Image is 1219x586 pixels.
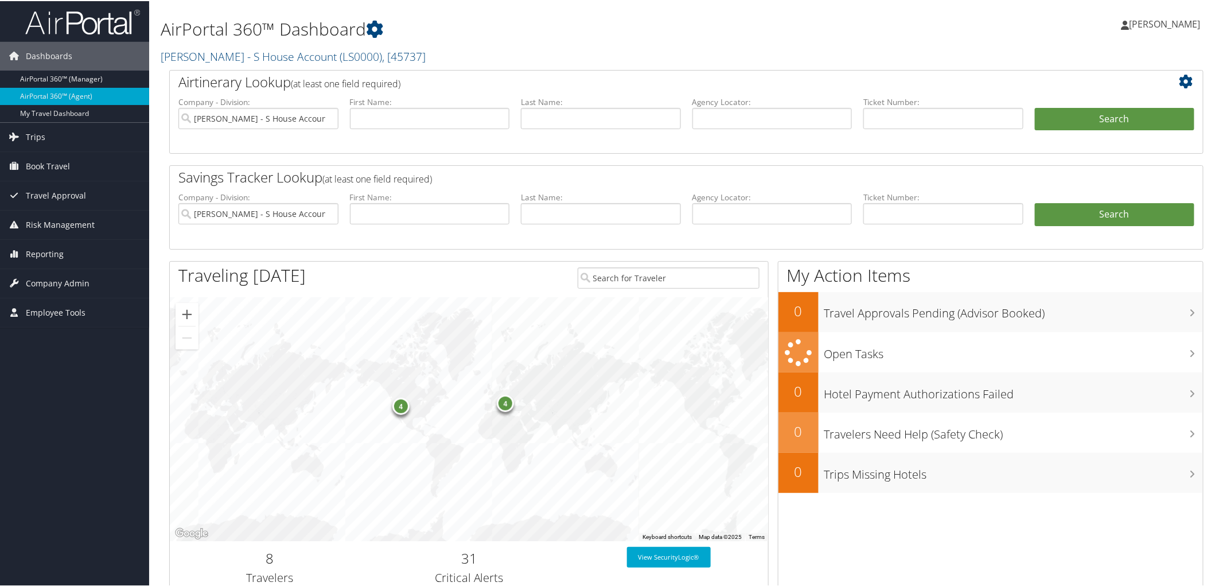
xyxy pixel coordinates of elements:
h3: Travelers Need Help (Safety Check) [824,420,1204,441]
img: airportal-logo.png [25,7,140,34]
h2: 0 [778,421,819,440]
button: Zoom out [176,325,198,348]
a: View SecurityLogic® [627,546,711,566]
span: Risk Management [26,209,95,238]
a: Open Tasks [778,331,1204,372]
span: Company Admin [26,268,89,297]
label: First Name: [350,191,510,202]
span: (at least one field required) [291,76,400,89]
h3: Trips Missing Hotels [824,460,1204,482]
input: search accounts [178,202,338,223]
h2: 0 [778,381,819,400]
h3: Travel Approvals Pending (Advisor Booked) [824,298,1204,320]
label: Agency Locator: [692,95,852,107]
a: 0Hotel Payment Authorizations Failed [778,371,1204,412]
h2: Airtinerary Lookup [178,71,1108,91]
button: Zoom in [176,302,198,325]
a: [PERSON_NAME] [1121,6,1212,40]
label: Company - Division: [178,95,338,107]
span: Book Travel [26,151,70,180]
span: [PERSON_NAME] [1130,17,1201,29]
span: Travel Approval [26,180,86,209]
h3: Travelers [178,569,361,585]
a: [PERSON_NAME] - S House Account [161,48,426,63]
label: Ticket Number: [863,191,1023,202]
a: Open this area in Google Maps (opens a new window) [173,525,211,540]
button: Keyboard shortcuts [642,532,692,540]
span: Trips [26,122,45,150]
a: 0Travel Approvals Pending (Advisor Booked) [778,291,1204,331]
span: Employee Tools [26,297,85,326]
span: Map data ©2025 [699,533,742,539]
span: ( LS0000 ) [340,48,382,63]
a: 0Trips Missing Hotels [778,452,1204,492]
button: Search [1035,107,1195,130]
div: 4 [392,397,410,414]
h2: 0 [778,300,819,320]
label: Last Name: [521,95,681,107]
h2: 31 [378,548,560,567]
h3: Hotel Payment Authorizations Failed [824,379,1204,401]
h1: AirPortal 360™ Dashboard [161,16,862,40]
div: 4 [497,394,514,411]
span: , [ 45737 ] [382,48,426,63]
label: Agency Locator: [692,191,852,202]
h3: Open Tasks [824,339,1204,361]
input: Search for Traveler [578,266,760,288]
span: Reporting [26,239,64,267]
label: Ticket Number: [863,95,1023,107]
a: Search [1035,202,1195,225]
a: 0Travelers Need Help (Safety Check) [778,412,1204,452]
span: (at least one field required) [322,172,432,184]
h3: Critical Alerts [378,569,560,585]
label: First Name: [350,95,510,107]
span: Dashboards [26,41,72,69]
label: Last Name: [521,191,681,202]
h1: My Action Items [778,262,1204,286]
h1: Traveling [DATE] [178,262,306,286]
h2: 8 [178,548,361,567]
img: Google [173,525,211,540]
label: Company - Division: [178,191,338,202]
h2: 0 [778,461,819,480]
h2: Savings Tracker Lookup [178,166,1108,186]
a: Terms (opens in new tab) [749,533,765,539]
